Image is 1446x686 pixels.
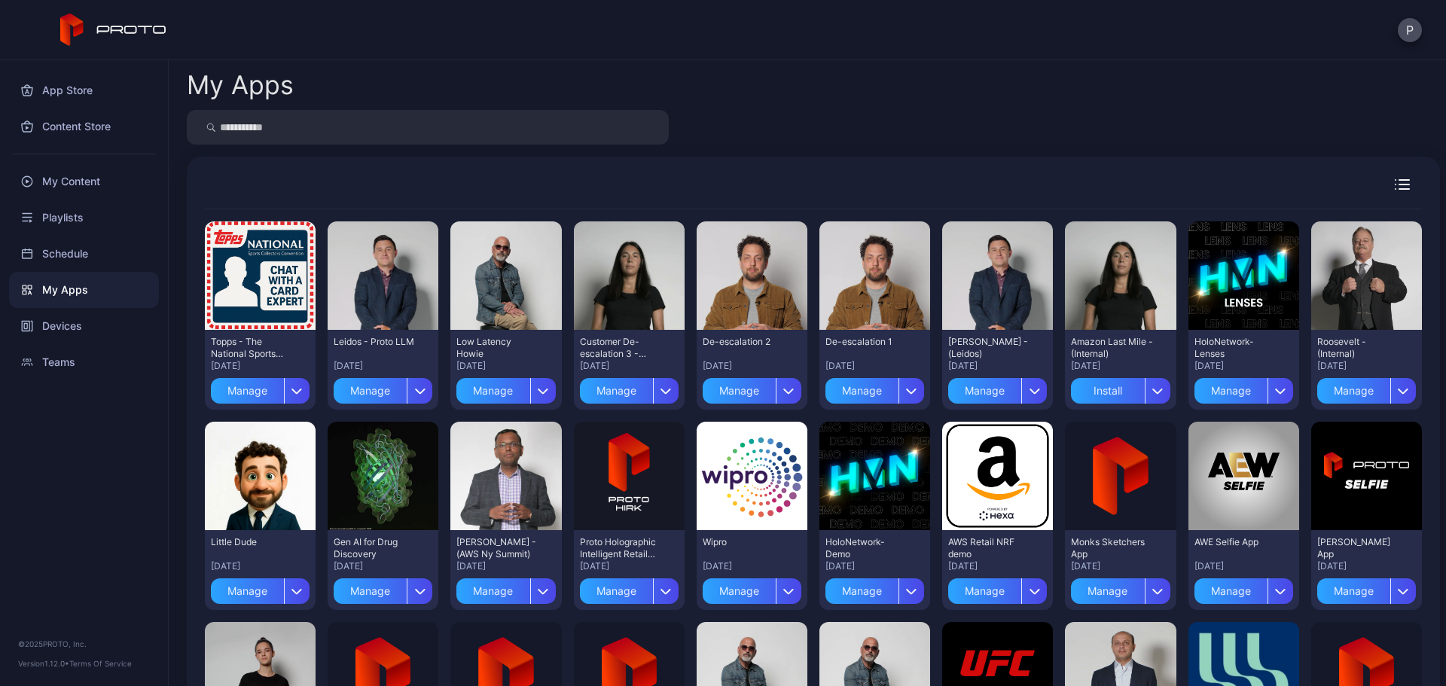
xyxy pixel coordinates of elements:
a: App Store [9,72,159,108]
div: [DATE] [1071,560,1170,572]
button: Manage [456,372,555,404]
div: [DATE] [948,360,1047,372]
button: Manage [1317,572,1416,604]
div: Manage [1317,578,1390,604]
button: Manage [456,572,555,604]
div: Manage [1071,578,1144,604]
div: Manage [825,578,898,604]
div: Manage [211,578,284,604]
div: [DATE] [825,560,924,572]
button: Manage [948,372,1047,404]
button: Manage [825,372,924,404]
div: [DATE] [456,560,555,572]
a: Terms Of Service [69,659,132,668]
div: [DATE] [1317,560,1416,572]
div: Topps - The National Sports Card Convention [211,336,294,360]
div: Manage [703,378,776,404]
div: Manage [825,378,898,404]
div: Manage [456,378,529,404]
div: Manage [334,378,407,404]
div: Manage [948,378,1021,404]
a: Schedule [9,236,159,272]
div: Eric M - (Leidos) [948,336,1031,360]
a: Content Store [9,108,159,145]
div: [DATE] [580,360,679,372]
button: Manage [948,572,1047,604]
a: Teams [9,344,159,380]
button: Manage [334,572,432,604]
div: HoloNetwork-Demo [825,536,908,560]
a: My Apps [9,272,159,308]
div: Monks Sketchers App [1071,536,1154,560]
button: Install [1071,372,1170,404]
div: © 2025 PROTO, Inc. [18,638,150,650]
div: Low Latency Howie [456,336,539,360]
div: Manage [456,578,529,604]
div: AWS Retail NRF demo [948,536,1031,560]
div: [DATE] [703,360,801,372]
div: Manage [1194,378,1268,404]
div: Amazon Last Mile - (Internal) [1071,336,1154,360]
div: [DATE] [1071,360,1170,372]
button: Manage [703,372,801,404]
div: Customer De-escalation 3 - (Amazon Last Mile) [580,336,663,360]
div: Manage [580,578,653,604]
button: Manage [1194,572,1293,604]
div: Gen AI for Drug Discovery [334,536,416,560]
button: Manage [703,572,801,604]
button: Manage [334,372,432,404]
div: Roosevelt - (Internal) [1317,336,1400,360]
div: My Apps [187,72,294,98]
div: Manage [1317,378,1390,404]
div: HoloNetwork-Lenses [1194,336,1277,360]
div: [DATE] [456,360,555,372]
div: Install [1071,378,1144,404]
div: [DATE] [334,560,432,572]
div: Swami - (AWS Ny Summit) [456,536,539,560]
div: [DATE] [334,360,432,372]
div: [DATE] [1194,560,1293,572]
div: [DATE] [211,360,310,372]
a: Devices [9,308,159,344]
div: Manage [211,378,284,404]
div: Manage [580,378,653,404]
button: Manage [211,572,310,604]
div: Manage [703,578,776,604]
span: Version 1.12.0 • [18,659,69,668]
div: [DATE] [580,560,679,572]
button: Manage [1071,572,1170,604]
div: [DATE] [825,360,924,372]
div: Manage [948,578,1021,604]
div: David Selfie App [1317,536,1400,560]
div: [DATE] [1194,360,1293,372]
div: [DATE] [703,560,801,572]
div: De-escalation 2 [703,336,786,348]
button: Manage [825,572,924,604]
button: Manage [580,572,679,604]
button: Manage [580,372,679,404]
button: Manage [1317,372,1416,404]
button: Manage [211,372,310,404]
div: Little Dude [211,536,294,548]
div: AWE Selfie App [1194,536,1277,548]
div: De-escalation 1 [825,336,908,348]
div: Manage [334,578,407,604]
div: Manage [1194,578,1268,604]
a: My Content [9,163,159,200]
button: P [1398,18,1422,42]
div: [DATE] [211,560,310,572]
div: Leidos - Proto LLM [334,336,416,348]
a: Playlists [9,200,159,236]
div: [DATE] [1317,360,1416,372]
button: Manage [1194,372,1293,404]
div: Wipro [703,536,786,548]
div: [DATE] [948,560,1047,572]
